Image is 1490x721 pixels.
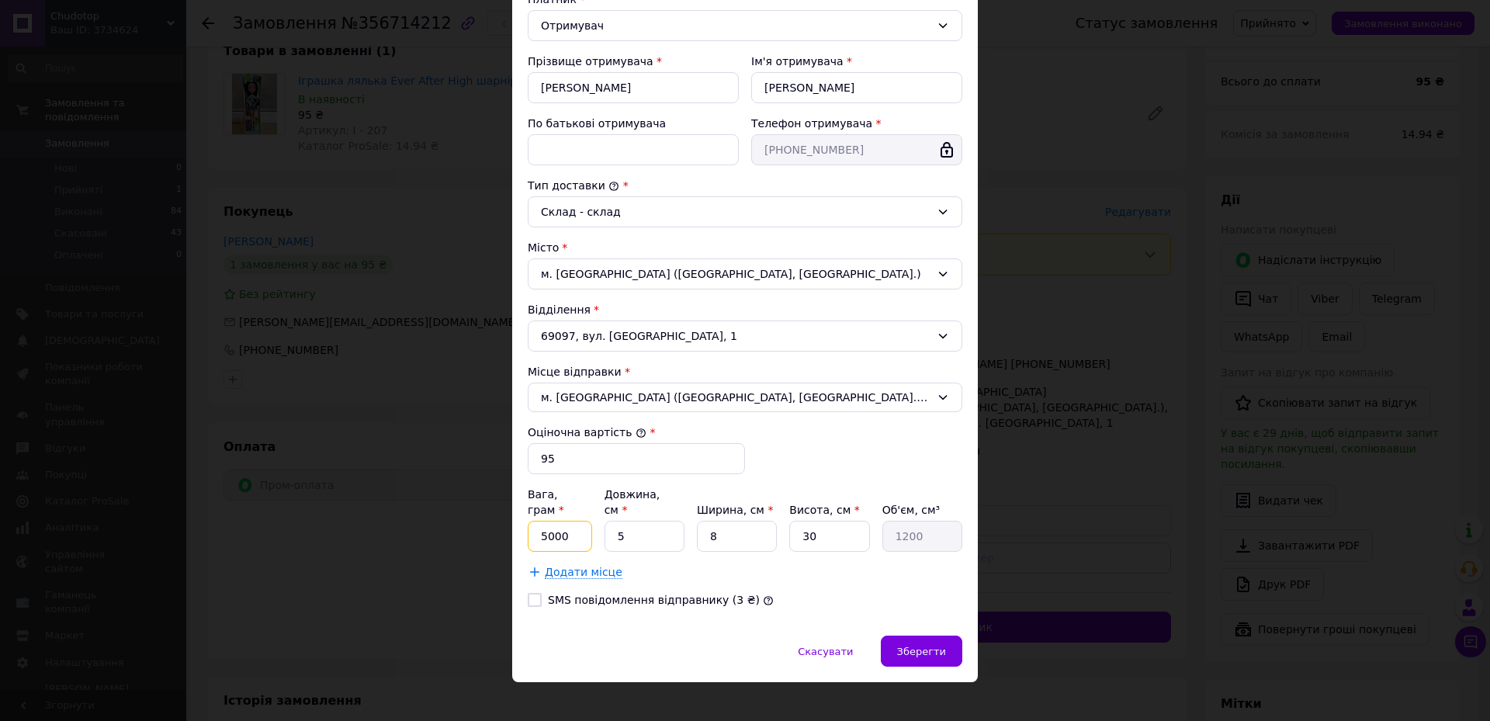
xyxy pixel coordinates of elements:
div: 69097, вул. [GEOGRAPHIC_DATA], 1 [528,321,962,352]
label: Прізвище отримувача [528,55,653,68]
input: +380 [751,134,962,165]
label: SMS повідомлення відправнику (3 ₴) [548,594,760,606]
div: Отримувач [541,17,930,34]
span: Додати місце [545,566,622,579]
span: Зберегти [897,646,946,657]
label: По батькові отримувача [528,117,666,130]
label: Телефон отримувача [751,117,872,130]
label: Ім'я отримувача [751,55,844,68]
label: Оціночна вартість [528,426,646,438]
div: Об'єм, см³ [882,502,962,518]
span: Скасувати [798,646,853,657]
label: Ширина, см [697,504,773,516]
div: Склад - склад [541,203,930,220]
label: Довжина, см [605,488,660,516]
div: Місто [528,240,962,255]
div: Відділення [528,302,962,317]
span: м. [GEOGRAPHIC_DATA] ([GEOGRAPHIC_DATA], [GEOGRAPHIC_DATA].); 69091, вул. [STREET_ADDRESS] [541,390,930,405]
div: м. [GEOGRAPHIC_DATA] ([GEOGRAPHIC_DATA], [GEOGRAPHIC_DATA].) [528,258,962,289]
div: Місце відправки [528,364,962,380]
label: Вага, грам [528,488,564,516]
div: Тип доставки [528,178,962,193]
label: Висота, см [789,504,859,516]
